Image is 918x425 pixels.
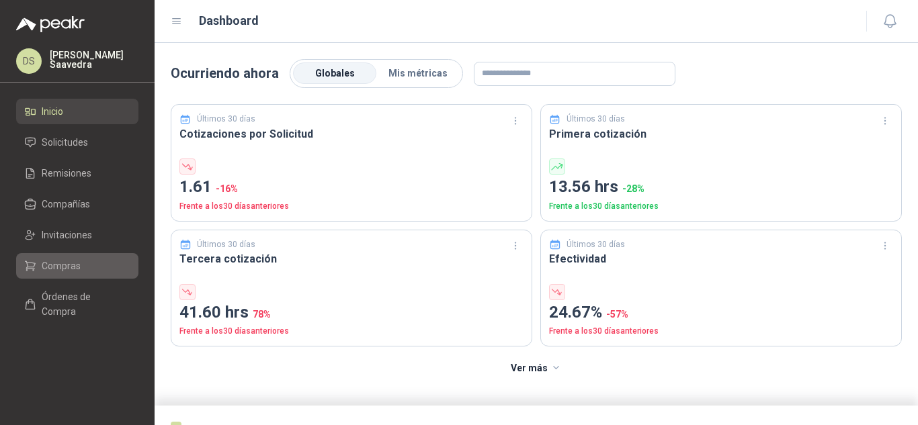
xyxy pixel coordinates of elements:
[42,228,92,242] span: Invitaciones
[197,113,255,126] p: Últimos 30 días
[16,284,138,324] a: Órdenes de Compra
[199,11,259,30] h1: Dashboard
[171,63,279,84] p: Ocurriendo ahora
[16,160,138,186] a: Remisiones
[42,166,91,181] span: Remisiones
[179,200,524,213] p: Frente a los 30 días anteriores
[179,300,524,326] p: 41.60 hrs
[622,183,644,194] span: -28 %
[315,68,355,79] span: Globales
[16,48,42,74] div: DS
[549,126,893,142] h3: Primera cotización
[16,253,138,279] a: Compras
[42,135,88,150] span: Solicitudes
[179,325,524,338] p: Frente a los 30 días anteriores
[179,175,524,200] p: 1.61
[549,175,893,200] p: 13.56 hrs
[16,222,138,248] a: Invitaciones
[549,300,893,326] p: 24.67%
[216,183,238,194] span: -16 %
[16,99,138,124] a: Inicio
[16,191,138,217] a: Compañías
[549,325,893,338] p: Frente a los 30 días anteriores
[567,113,625,126] p: Últimos 30 días
[42,289,126,319] span: Órdenes de Compra
[253,309,271,320] span: 78 %
[503,355,570,381] button: Ver más
[606,309,628,320] span: -57 %
[16,130,138,155] a: Solicitudes
[549,200,893,213] p: Frente a los 30 días anteriores
[549,250,893,267] h3: Efectividad
[179,250,524,267] h3: Tercera cotización
[567,238,625,251] p: Últimos 30 días
[42,104,63,119] span: Inicio
[179,126,524,142] h3: Cotizaciones por Solicitud
[50,50,138,69] p: [PERSON_NAME] Saavedra
[42,197,90,211] span: Compañías
[388,68,448,79] span: Mis métricas
[197,238,255,251] p: Últimos 30 días
[16,16,85,32] img: Logo peakr
[42,258,81,273] span: Compras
